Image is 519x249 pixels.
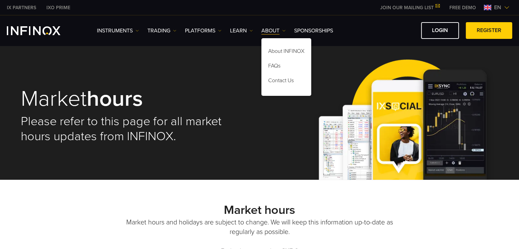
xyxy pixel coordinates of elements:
h1: Market [21,87,250,111]
p: Market hours and holidays are subject to change. We will keep this information up-to-date as regu... [125,218,394,237]
a: REGISTER [466,22,512,39]
span: en [491,3,504,12]
a: Instruments [97,27,139,35]
a: About INFINOX [261,45,311,60]
h2: Please refer to this page for all market hours updates from INFINOX. [21,114,250,144]
strong: Market hours [224,203,295,217]
a: SPONSORSHIPS [294,27,333,35]
a: ABOUT [261,27,286,35]
a: LOGIN [421,22,459,39]
a: JOIN OUR MAILING LIST [375,5,444,11]
a: PLATFORMS [185,27,221,35]
a: INFINOX [2,4,41,11]
a: INFINOX MENU [444,4,481,11]
strong: hours [87,85,143,112]
a: Learn [230,27,253,35]
a: INFINOX Logo [7,26,76,35]
a: Contact Us [261,74,311,89]
a: TRADING [147,27,176,35]
a: FAQs [261,60,311,74]
a: INFINOX [41,4,75,11]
